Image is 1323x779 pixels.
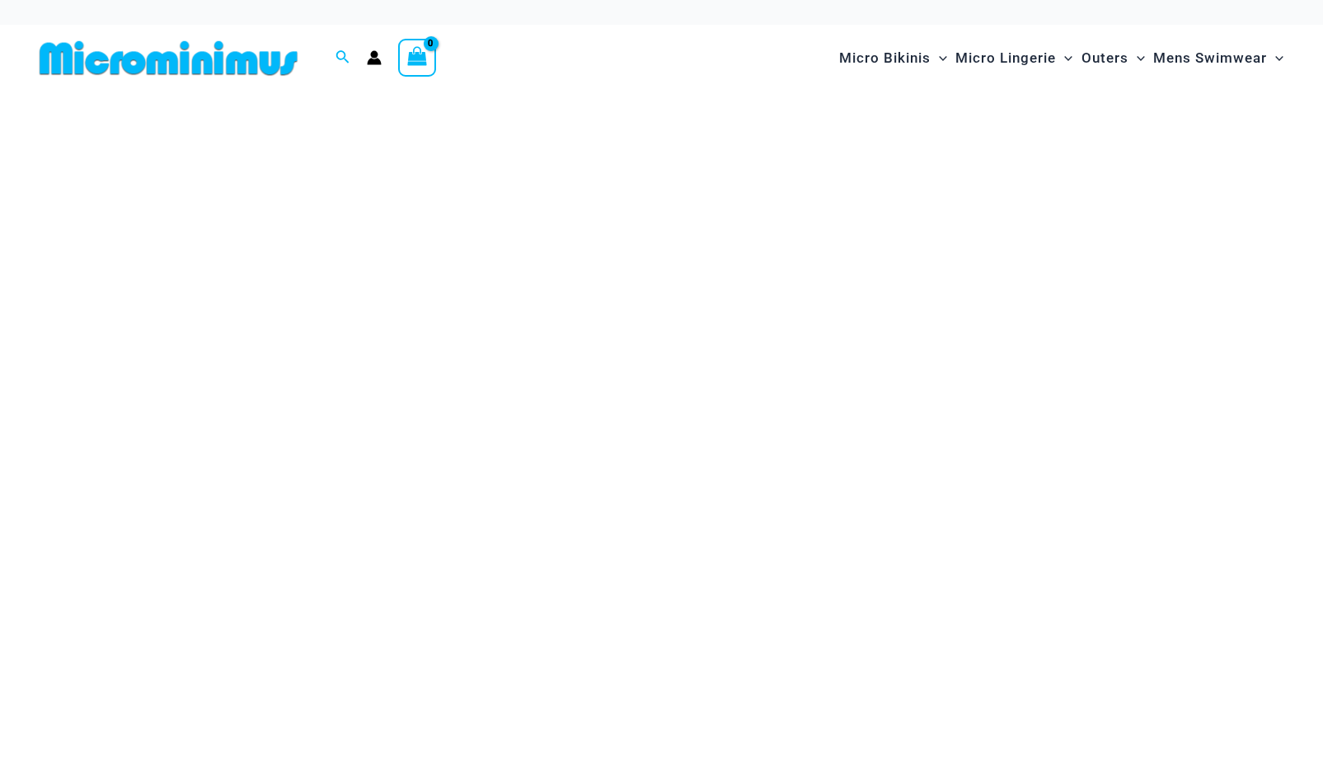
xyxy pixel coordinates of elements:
[1056,37,1072,79] span: Menu Toggle
[833,31,1290,86] nav: Site Navigation
[951,33,1077,83] a: Micro LingerieMenu ToggleMenu Toggle
[33,40,304,77] img: MM SHOP LOGO FLAT
[335,48,350,68] a: Search icon link
[1077,33,1149,83] a: OutersMenu ToggleMenu Toggle
[931,37,947,79] span: Menu Toggle
[398,39,436,77] a: View Shopping Cart, empty
[367,50,382,65] a: Account icon link
[1153,37,1267,79] span: Mens Swimwear
[835,33,951,83] a: Micro BikinisMenu ToggleMenu Toggle
[1267,37,1283,79] span: Menu Toggle
[955,37,1056,79] span: Micro Lingerie
[839,37,931,79] span: Micro Bikinis
[1128,37,1145,79] span: Menu Toggle
[1081,37,1128,79] span: Outers
[1149,33,1288,83] a: Mens SwimwearMenu ToggleMenu Toggle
